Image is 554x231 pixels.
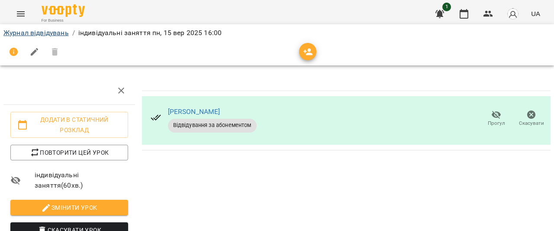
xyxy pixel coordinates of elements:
[10,145,128,160] button: Повторити цей урок
[17,114,121,135] span: Додати в статичний розклад
[42,4,85,17] img: Voopty Logo
[528,6,544,22] button: UA
[519,120,544,127] span: Скасувати
[10,3,31,24] button: Menu
[479,107,514,131] button: Прогул
[72,28,75,38] li: /
[10,200,128,215] button: Змінити урок
[17,202,121,213] span: Змінити урок
[442,3,451,11] span: 1
[42,18,85,23] span: For Business
[3,28,551,38] nav: breadcrumb
[35,170,128,190] span: індивідуальні заняття ( 60 хв. )
[168,121,257,129] span: Відвідування за абонементом
[17,147,121,158] span: Повторити цей урок
[514,107,549,131] button: Скасувати
[78,28,222,38] p: індивідуальні заняття пн, 15 вер 2025 16:00
[10,112,128,138] button: Додати в статичний розклад
[531,9,540,18] span: UA
[507,8,519,20] img: avatar_s.png
[168,107,220,116] a: [PERSON_NAME]
[3,29,69,37] a: Журнал відвідувань
[488,120,505,127] span: Прогул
